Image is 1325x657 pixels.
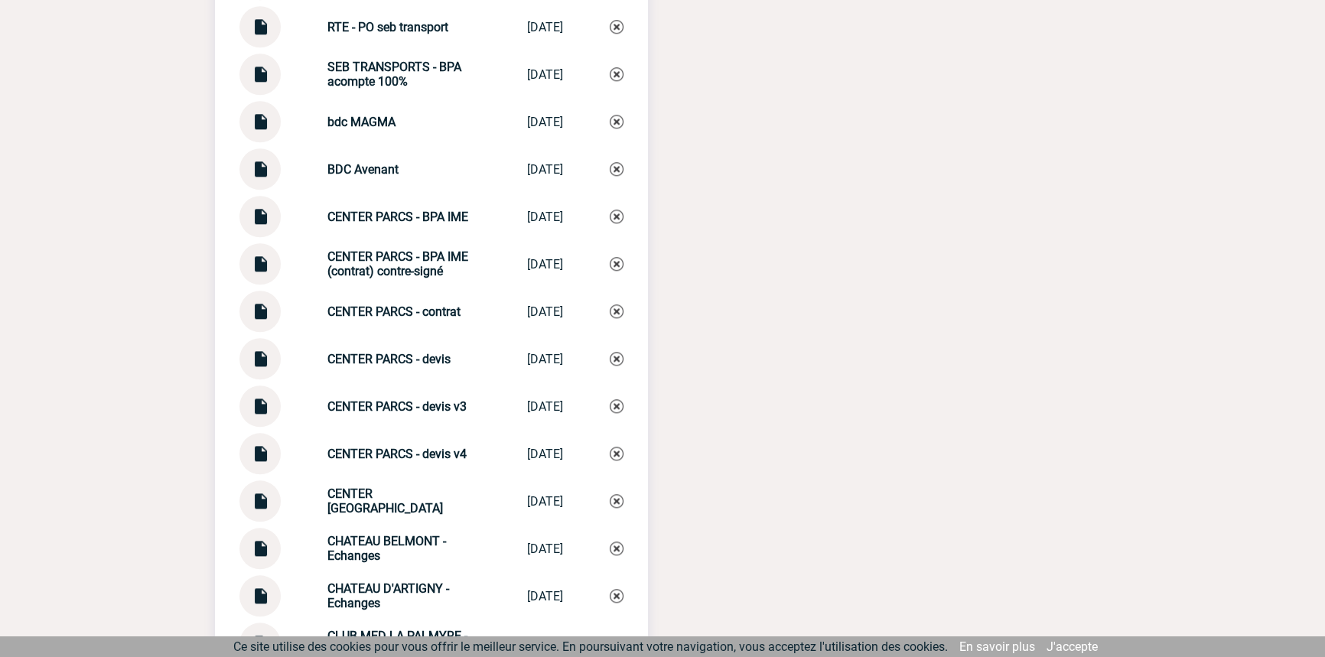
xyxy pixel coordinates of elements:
[327,249,468,278] strong: CENTER PARCS - BPA IME (contrat) contre-signé
[527,352,563,366] div: [DATE]
[327,534,446,563] strong: CHATEAU BELMONT - Echanges
[327,162,399,177] strong: BDC Avenant
[327,581,449,610] strong: CHATEAU D'ARTIGNY - Echanges
[610,210,623,223] img: Supprimer
[527,257,563,272] div: [DATE]
[1047,639,1098,654] a: J'accepte
[610,257,623,271] img: Supprimer
[327,447,467,461] strong: CENTER PARCS - devis v4
[610,447,623,460] img: Supprimer
[327,486,443,516] strong: CENTER [GEOGRAPHIC_DATA]
[610,352,623,366] img: Supprimer
[527,67,563,82] div: [DATE]
[327,304,461,319] strong: CENTER PARCS - contrat
[327,20,448,34] strong: RTE - PO seb transport
[610,162,623,176] img: Supprimer
[610,494,623,508] img: Supprimer
[527,589,563,603] div: [DATE]
[327,399,467,414] strong: CENTER PARCS - devis v3
[527,447,563,461] div: [DATE]
[527,304,563,319] div: [DATE]
[233,639,948,654] span: Ce site utilise des cookies pour vous offrir le meilleur service. En poursuivant votre navigation...
[327,60,461,89] strong: SEB TRANSPORTS - BPA acompte 100%
[610,542,623,555] img: Supprimer
[610,399,623,413] img: Supprimer
[610,67,623,81] img: Supprimer
[527,542,563,556] div: [DATE]
[610,115,623,128] img: Supprimer
[959,639,1035,654] a: En savoir plus
[527,494,563,509] div: [DATE]
[527,399,563,414] div: [DATE]
[527,162,563,177] div: [DATE]
[610,20,623,34] img: Supprimer
[527,210,563,224] div: [DATE]
[327,115,396,129] strong: bdc MAGMA
[327,352,451,366] strong: CENTER PARCS - devis
[610,589,623,603] img: Supprimer
[327,210,468,224] strong: CENTER PARCS - BPA IME
[610,304,623,318] img: Supprimer
[527,115,563,129] div: [DATE]
[527,20,563,34] div: [DATE]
